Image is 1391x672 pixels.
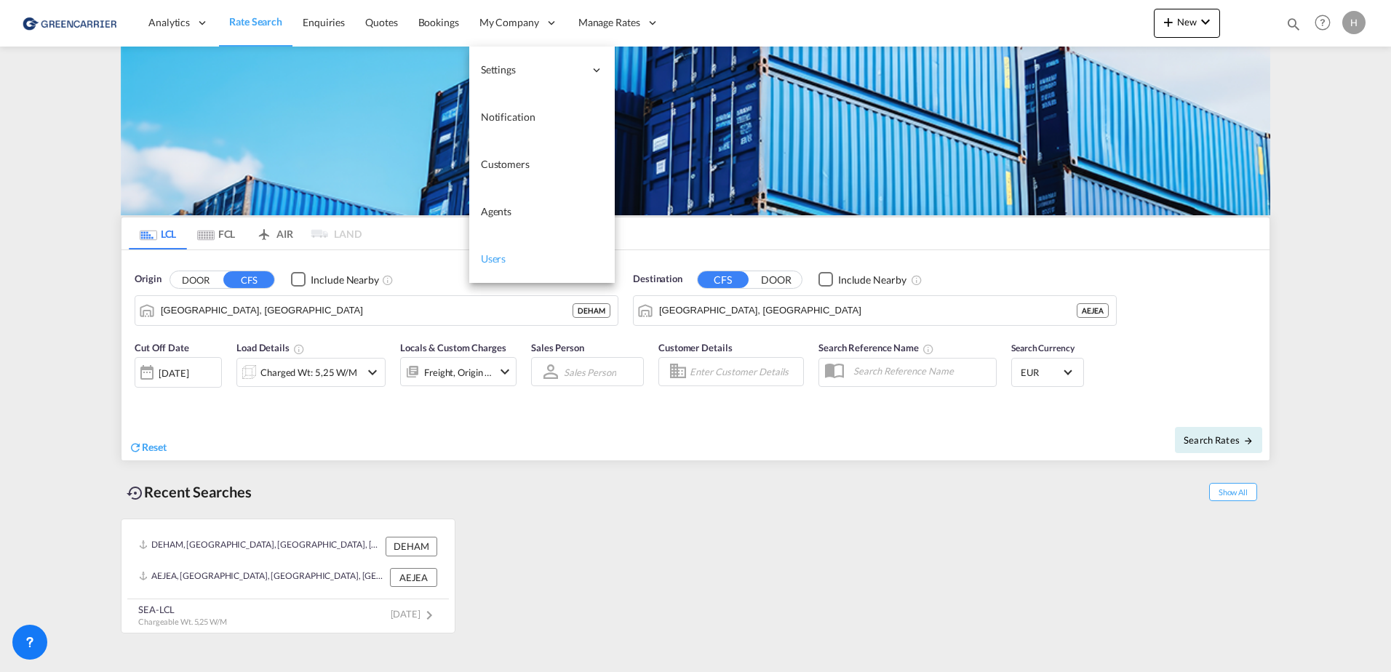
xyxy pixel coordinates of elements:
[170,271,221,288] button: DOOR
[818,342,934,353] span: Search Reference Name
[400,342,506,353] span: Locals & Custom Charges
[135,342,189,353] span: Cut Off Date
[148,15,190,30] span: Analytics
[364,364,381,381] md-icon: icon-chevron-down
[922,343,934,355] md-icon: Your search will be saved by the below given name
[562,361,618,383] md-select: Sales Person
[424,362,493,383] div: Freight Origin Destination
[1011,343,1075,353] span: Search Currency
[229,15,282,28] span: Rate Search
[1021,366,1061,379] span: EUR
[469,94,615,141] a: Notification
[129,217,187,249] md-tab-item: LCL
[386,537,437,556] div: DEHAM
[223,271,274,288] button: CFS
[658,342,732,353] span: Customer Details
[496,363,514,380] md-icon: icon-chevron-down
[291,272,379,287] md-checkbox: Checkbox No Ink
[1209,483,1257,501] span: Show All
[1310,10,1335,35] span: Help
[142,441,167,453] span: Reset
[698,271,749,288] button: CFS
[481,252,506,265] span: Users
[818,272,906,287] md-checkbox: Checkbox No Ink
[634,296,1116,325] md-input-container: Jebel Ali, AEJEA
[135,272,161,287] span: Origin
[578,15,640,30] span: Manage Rates
[633,272,682,287] span: Destination
[469,236,615,283] a: Users
[260,362,357,383] div: Charged Wt: 5,25 W/M
[1160,13,1177,31] md-icon: icon-plus 400-fg
[245,217,303,249] md-tab-item: AIR
[129,440,167,456] div: icon-refreshReset
[1077,303,1109,318] div: AEJEA
[121,519,455,633] recent-search-card: DEHAM, [GEOGRAPHIC_DATA], [GEOGRAPHIC_DATA], [GEOGRAPHIC_DATA], [GEOGRAPHIC_DATA] DEHAMAEJEA, [GE...
[135,386,146,406] md-datepicker: Select
[293,343,305,355] md-icon: Chargeable Weight
[161,300,573,321] input: Search by Port
[421,607,438,624] md-icon: icon-chevron-right
[481,63,584,77] span: Settings
[236,358,386,387] div: Charged Wt: 5,25 W/Micon-chevron-down
[1310,10,1342,36] div: Help
[139,568,386,587] div: AEJEA, Jebel Ali, United Arab Emirates, Middle East, Middle East
[138,617,227,626] span: Chargeable Wt. 5,25 W/M
[121,250,1270,460] div: Origin DOOR CFS Checkbox No InkUnchecked: Ignores neighbouring ports when fetching rates.Checked ...
[1019,361,1076,383] md-select: Select Currency: € EUREuro
[481,111,535,123] span: Notification
[1243,436,1254,446] md-icon: icon-arrow-right
[469,47,615,94] div: Settings
[121,476,258,508] div: Recent Searches
[469,188,615,236] a: Agents
[129,441,142,454] md-icon: icon-refresh
[1184,434,1254,446] span: Search Rates
[751,271,802,288] button: DOOR
[311,273,379,287] div: Include Nearby
[390,568,437,587] div: AEJEA
[469,141,615,188] a: Customers
[236,342,305,353] span: Load Details
[1197,13,1214,31] md-icon: icon-chevron-down
[1342,11,1366,34] div: H
[846,360,996,382] input: Search Reference Name
[127,484,144,502] md-icon: icon-backup-restore
[135,296,618,325] md-input-container: Hamburg, DEHAM
[1154,9,1220,38] button: icon-plus 400-fgNewicon-chevron-down
[159,367,188,380] div: [DATE]
[382,274,394,286] md-icon: Unchecked: Ignores neighbouring ports when fetching rates.Checked : Includes neighbouring ports w...
[22,7,120,39] img: 1378a7308afe11ef83610d9e779c6b34.png
[135,357,222,388] div: [DATE]
[1160,16,1214,28] span: New
[138,603,227,616] div: SEA-LCL
[481,158,530,170] span: Customers
[391,608,438,620] span: [DATE]
[573,303,610,318] div: DEHAM
[659,300,1077,321] input: Search by Port
[139,537,382,556] div: DEHAM, Hamburg, Germany, Western Europe, Europe
[187,217,245,249] md-tab-item: FCL
[121,47,1270,215] img: GreenCarrierFCL_LCL.png
[365,16,397,28] span: Quotes
[1286,16,1302,38] div: icon-magnify
[911,274,922,286] md-icon: Unchecked: Ignores neighbouring ports when fetching rates.Checked : Includes neighbouring ports w...
[418,16,459,28] span: Bookings
[129,217,362,249] md-pagination-wrapper: Use the left and right arrow keys to navigate between tabs
[481,205,511,217] span: Agents
[400,357,517,386] div: Freight Origin Destinationicon-chevron-down
[303,16,345,28] span: Enquiries
[1286,16,1302,32] md-icon: icon-magnify
[1175,427,1262,453] button: Search Ratesicon-arrow-right
[531,342,584,353] span: Sales Person
[255,225,273,236] md-icon: icon-airplane
[838,273,906,287] div: Include Nearby
[690,361,799,383] input: Enter Customer Details
[479,15,539,30] span: My Company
